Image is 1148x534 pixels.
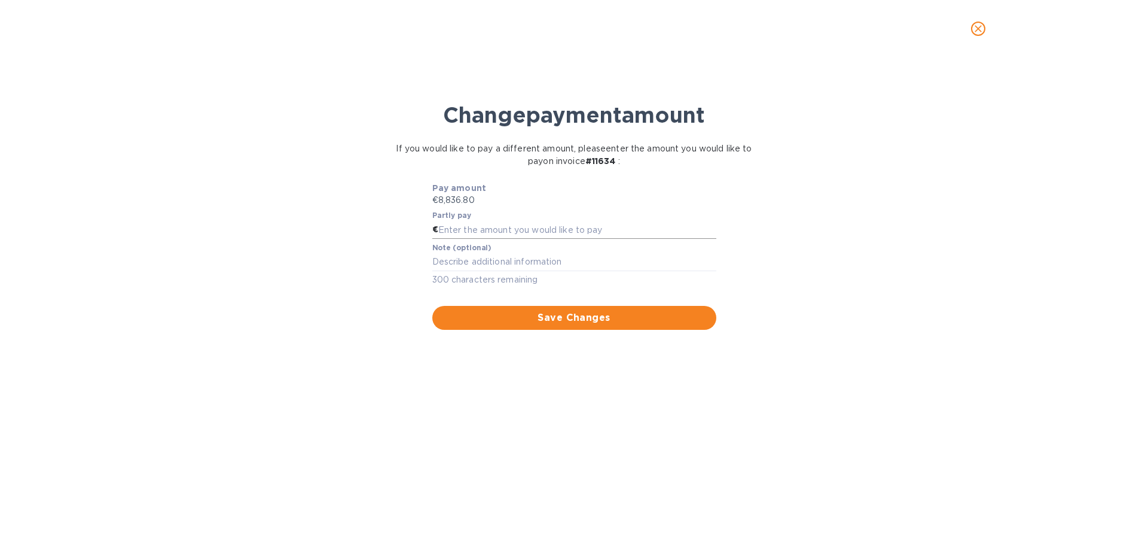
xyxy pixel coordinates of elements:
b: Pay amount [432,183,487,193]
label: Note (optional) [432,245,491,252]
p: If you would like to pay a different amount, please enter the amount you would like to pay on inv... [395,142,753,168]
span: Save Changes [442,311,707,325]
button: Save Changes [432,306,716,330]
div: € [432,221,438,239]
b: Change payment amount [443,102,705,128]
p: 300 characters remaining [432,273,716,287]
p: €8,836.80 [432,194,716,207]
label: Partly pay [432,213,472,220]
b: # 11634 [585,156,616,166]
button: close [964,14,993,43]
input: Enter the amount you would like to pay [438,221,716,239]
